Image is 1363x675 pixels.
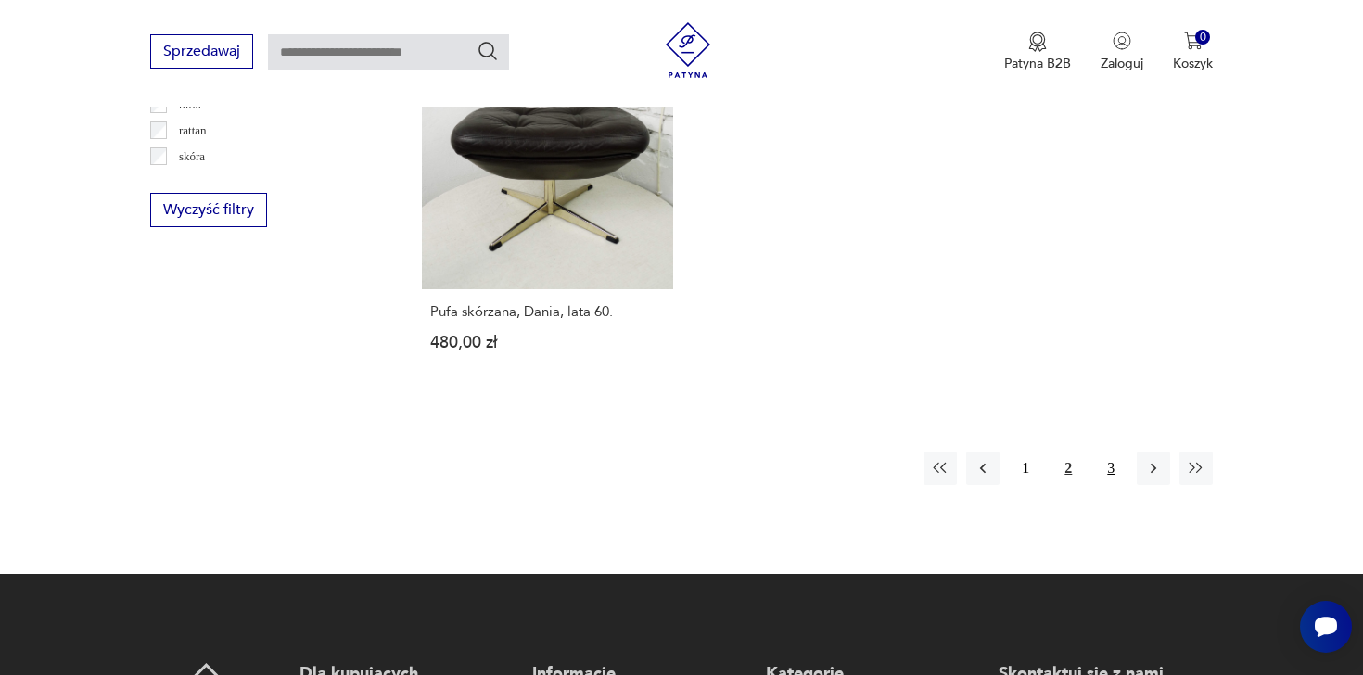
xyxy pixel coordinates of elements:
[1004,32,1071,72] button: Patyna B2B
[1300,601,1352,653] iframe: Smartsupp widget button
[179,172,214,193] p: tkanina
[179,146,205,167] p: skóra
[1173,32,1213,72] button: 0Koszyk
[1184,32,1203,50] img: Ikona koszyka
[150,193,267,227] button: Wyczyść filtry
[179,121,207,141] p: rattan
[1028,32,1047,52] img: Ikona medalu
[1101,32,1143,72] button: Zaloguj
[1051,452,1085,485] button: 2
[660,22,716,78] img: Patyna - sklep z meblami i dekoracjami vintage
[477,40,499,62] button: Szukaj
[1195,30,1211,45] div: 0
[430,335,665,350] p: 480,00 zł
[150,46,253,59] a: Sprzedawaj
[1004,55,1071,72] p: Patyna B2B
[1094,452,1127,485] button: 3
[150,34,253,69] button: Sprzedawaj
[430,304,665,320] h3: Pufa skórzana, Dania, lata 60.
[1004,32,1071,72] a: Ikona medaluPatyna B2B
[1113,32,1131,50] img: Ikonka użytkownika
[1101,55,1143,72] p: Zaloguj
[1009,452,1042,485] button: 1
[422,38,673,387] a: Produkt wyprzedanyPufa skórzana, Dania, lata 60.Pufa skórzana, Dania, lata 60.480,00 zł
[1173,55,1213,72] p: Koszyk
